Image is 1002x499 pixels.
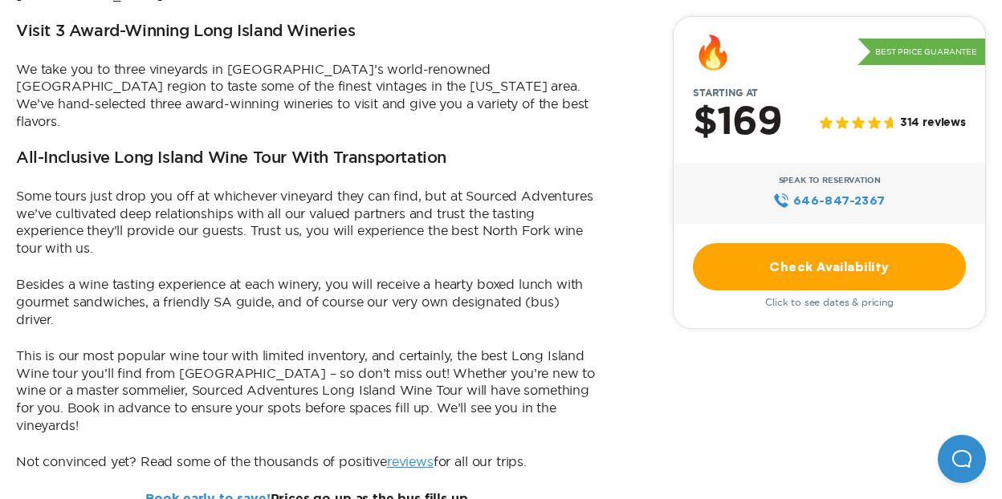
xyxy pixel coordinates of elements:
p: Best Price Guarantee [857,39,985,66]
p: This is our most popular wine tour with limited inventory, and certainly, the best Long Island Wi... [16,347,601,434]
span: 646‍-847‍-2367 [793,192,886,209]
a: 646‍-847‍-2367 [773,192,885,209]
p: Not convinced yet? Read some of the thousands of positive for all our trips. [16,453,601,471]
p: Besides a wine tasting experience at each winery, you will receive a hearty boxed lunch with gour... [16,276,601,328]
div: 🔥 [693,36,733,68]
p: Some tours just drop you off at whichever vineyard they can find, but at Sourced Adventures we’ve... [16,188,601,257]
h2: $169 [693,102,782,144]
a: reviews [387,454,434,469]
span: Speak to Reservation [779,176,881,185]
a: Check Availability [693,243,966,290]
iframe: Help Scout Beacon - Open [938,435,986,483]
span: Starting at [674,87,777,99]
p: We take you to three vineyards in [GEOGRAPHIC_DATA]’s world-renowned [GEOGRAPHIC_DATA] region to ... [16,61,601,130]
span: Click to see dates & pricing [765,297,894,308]
h3: Visit 3 Award-Winning Long Island Wineries [16,22,355,42]
span: 314 reviews [900,117,966,131]
h3: All-Inclusive Long Island Wine Tour With Transportation [16,149,446,168]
